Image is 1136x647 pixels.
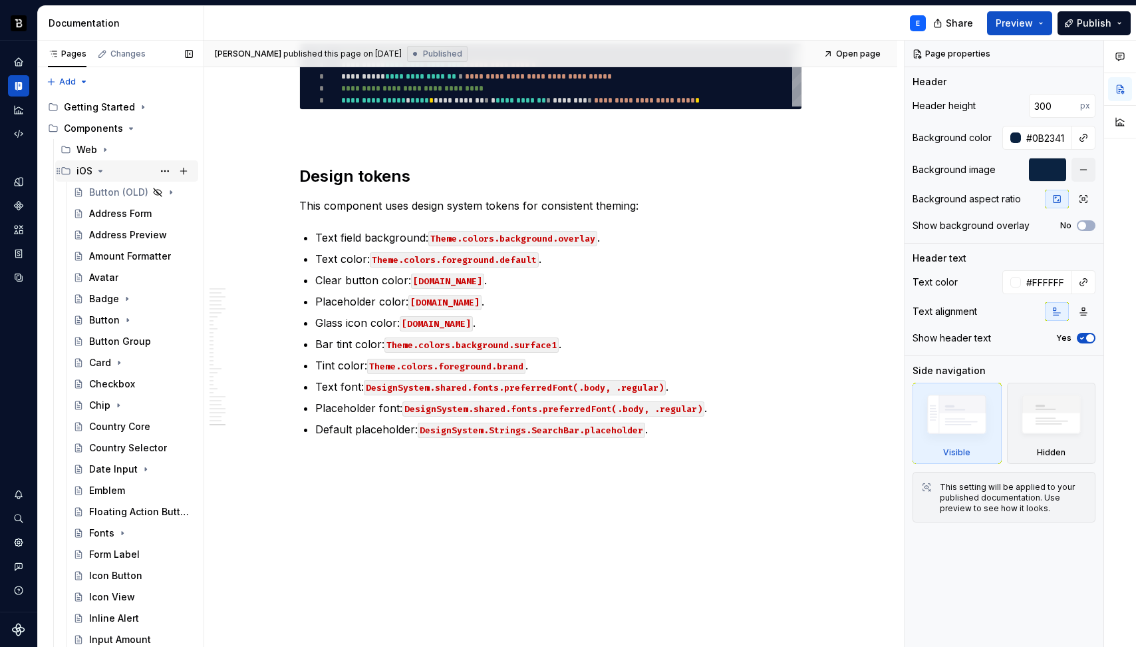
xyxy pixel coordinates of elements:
[68,182,198,203] a: Button (OLD)
[943,447,970,458] div: Visible
[68,373,198,395] a: Checkbox
[89,569,142,582] div: Icon Button
[8,508,29,529] button: Search ⌘K
[89,612,139,625] div: Inline Alert
[408,295,482,310] code: [DOMAIN_NAME]
[76,164,92,178] div: iOS
[68,523,198,544] a: Fonts
[367,359,525,374] code: Theme.colors.foreground.brand
[89,420,150,433] div: Country Core
[913,75,946,89] div: Header
[916,18,920,29] div: E
[43,118,198,139] div: Components
[68,203,198,224] a: Address Form
[423,49,462,59] span: Published
[68,480,198,501] a: Emblem
[1056,333,1071,343] label: Yes
[315,336,802,352] p: Bar tint color: .
[11,15,27,31] img: ef5c8306-425d-487c-96cf-06dd46f3a532.png
[1007,383,1096,464] div: Hidden
[89,463,138,476] div: Date Input
[110,49,146,59] div: Changes
[89,548,140,561] div: Form Label
[364,380,666,395] code: DesignSystem.shared.fonts.preferredFont(.body, .regular)
[59,77,76,87] span: Add
[913,192,1021,206] div: Background aspect ratio
[68,501,198,523] a: Floating Action Button
[8,484,29,505] button: Notifications
[215,49,281,59] span: [PERSON_NAME]
[89,292,119,306] div: Badge
[1029,94,1080,118] input: Auto
[8,532,29,553] a: Settings
[400,316,473,331] code: [DOMAIN_NAME]
[68,437,198,459] a: Country Selector
[315,272,802,288] p: Clear button color: .
[8,123,29,144] div: Code automation
[89,314,120,327] div: Button
[89,356,111,369] div: Card
[8,243,29,264] a: Storybook stories
[1021,126,1072,150] input: Auto
[64,122,123,135] div: Components
[89,377,135,391] div: Checkbox
[76,143,97,156] div: Web
[913,276,958,289] div: Text color
[8,195,29,216] div: Components
[68,246,198,267] a: Amount Formatter
[8,267,29,288] a: Data sources
[43,97,198,118] div: Getting Started
[913,383,1002,464] div: Visible
[8,75,29,97] a: Documentation
[49,17,198,30] div: Documentation
[55,139,198,160] div: Web
[283,49,402,59] div: published this page on [DATE]
[913,131,992,144] div: Background color
[8,51,29,73] a: Home
[299,166,802,187] h2: Design tokens
[8,556,29,577] button: Contact support
[89,186,148,199] div: Button (OLD)
[48,49,86,59] div: Pages
[89,207,152,220] div: Address Form
[89,505,190,519] div: Floating Action Button
[411,274,484,289] code: [DOMAIN_NAME]
[12,623,25,636] svg: Supernova Logo
[68,608,198,629] a: Inline Alert
[370,252,539,268] code: Theme.colors.foreground.default
[89,399,110,412] div: Chip
[68,310,198,331] a: Button
[68,331,198,352] a: Button Group
[819,45,887,63] a: Open page
[8,99,29,120] div: Analytics
[836,49,881,59] span: Open page
[1058,11,1131,35] button: Publish
[8,171,29,192] a: Design tokens
[913,163,996,176] div: Background image
[64,101,135,114] div: Getting Started
[913,305,977,318] div: Text alignment
[315,379,802,395] p: Text font: .
[8,219,29,240] a: Assets
[384,337,559,353] code: Theme.colors.background.surface1
[315,357,802,373] p: Tint color: .
[913,219,1030,232] div: Show background overlay
[89,250,171,263] div: Amount Formatter
[996,17,1033,30] span: Preview
[68,395,198,416] a: Chip
[89,228,167,242] div: Address Preview
[428,231,597,246] code: Theme.colors.background.overlay
[946,17,973,30] span: Share
[940,482,1087,514] div: This setting will be applied to your published documentation. Use preview to see how it looks.
[315,421,802,437] p: Default placeholder: .
[1080,101,1090,111] p: px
